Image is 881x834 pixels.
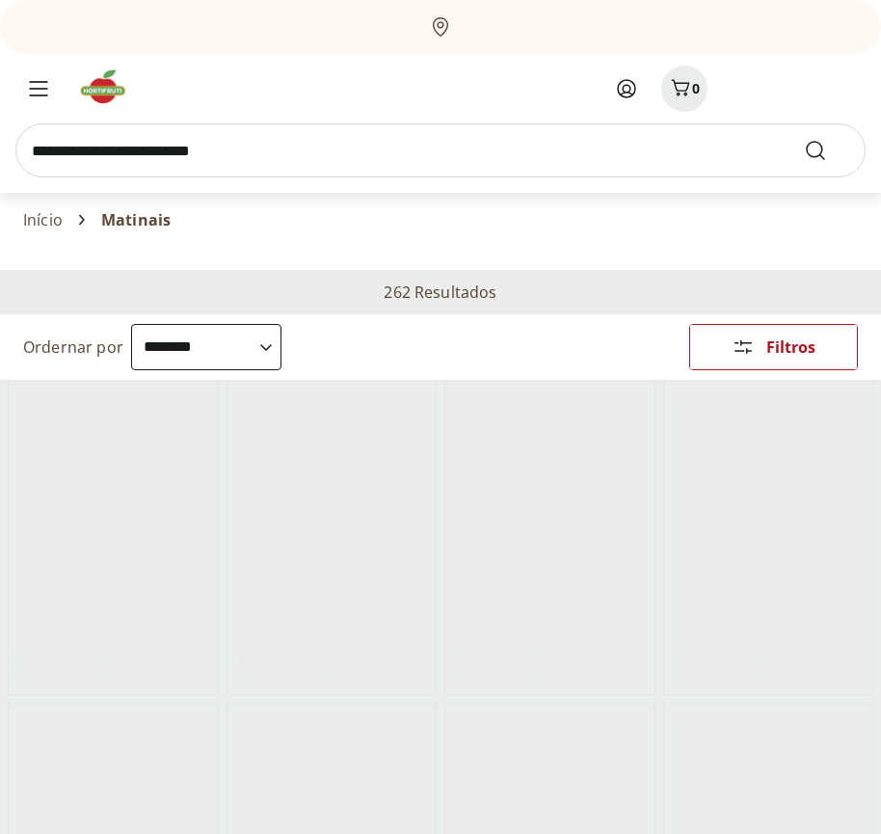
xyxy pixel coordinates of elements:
label: Ordernar por [23,336,123,358]
span: Matinais [101,211,171,229]
button: Carrinho [661,66,707,112]
h2: 262 Resultados [384,282,496,303]
input: search [15,123,866,177]
button: Filtros [689,324,858,370]
img: Hortifruti [77,67,142,106]
span: 0 [692,79,700,97]
button: Submit Search [804,139,850,162]
span: Filtros [766,339,815,355]
svg: Abrir Filtros [732,336,755,359]
a: Início [23,211,63,229]
button: Menu [15,66,62,112]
